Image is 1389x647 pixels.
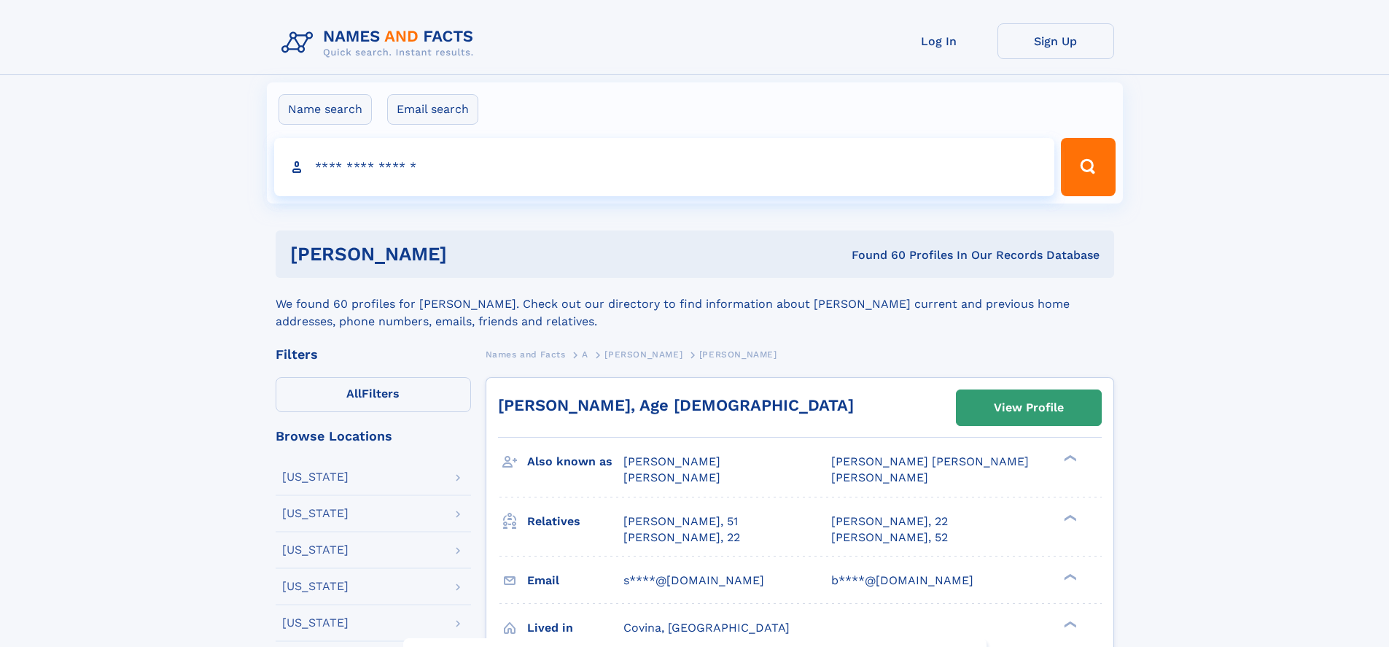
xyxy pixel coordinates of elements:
h1: [PERSON_NAME] [290,245,650,263]
span: [PERSON_NAME] [PERSON_NAME] [831,454,1029,468]
span: All [346,387,362,400]
div: [US_STATE] [282,508,349,519]
a: A [582,345,588,363]
div: ❯ [1060,572,1078,581]
a: [PERSON_NAME], 22 [831,514,948,530]
a: [PERSON_NAME] [604,345,682,363]
div: [US_STATE] [282,544,349,556]
span: [PERSON_NAME] [699,349,777,360]
a: [PERSON_NAME], 22 [623,530,740,546]
span: [PERSON_NAME] [623,454,720,468]
a: Names and Facts [486,345,566,363]
h3: Email [527,568,623,593]
label: Email search [387,94,478,125]
span: [PERSON_NAME] [604,349,682,360]
input: search input [274,138,1055,196]
a: Log In [881,23,997,59]
div: We found 60 profiles for [PERSON_NAME]. Check out our directory to find information about [PERSON... [276,278,1114,330]
span: A [582,349,588,360]
div: [US_STATE] [282,581,349,592]
a: [PERSON_NAME], 52 [831,530,948,546]
label: Name search [279,94,372,125]
h3: Relatives [527,509,623,534]
div: Browse Locations [276,430,471,443]
a: [PERSON_NAME], Age [DEMOGRAPHIC_DATA] [498,396,854,414]
div: View Profile [994,391,1064,425]
span: [PERSON_NAME] [623,470,720,484]
span: Covina, [GEOGRAPHIC_DATA] [623,621,790,635]
div: ❯ [1060,513,1078,522]
div: Filters [276,348,471,361]
div: [US_STATE] [282,471,349,483]
div: ❯ [1060,619,1078,629]
a: Sign Up [997,23,1114,59]
label: Filters [276,377,471,412]
h3: Lived in [527,616,623,640]
div: Found 60 Profiles In Our Records Database [649,247,1100,263]
a: [PERSON_NAME], 51 [623,514,738,530]
div: ❯ [1060,454,1078,463]
a: View Profile [957,390,1101,425]
span: [PERSON_NAME] [831,470,928,484]
button: Search Button [1061,138,1115,196]
div: [US_STATE] [282,617,349,629]
h3: Also known as [527,449,623,474]
img: Logo Names and Facts [276,23,486,63]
